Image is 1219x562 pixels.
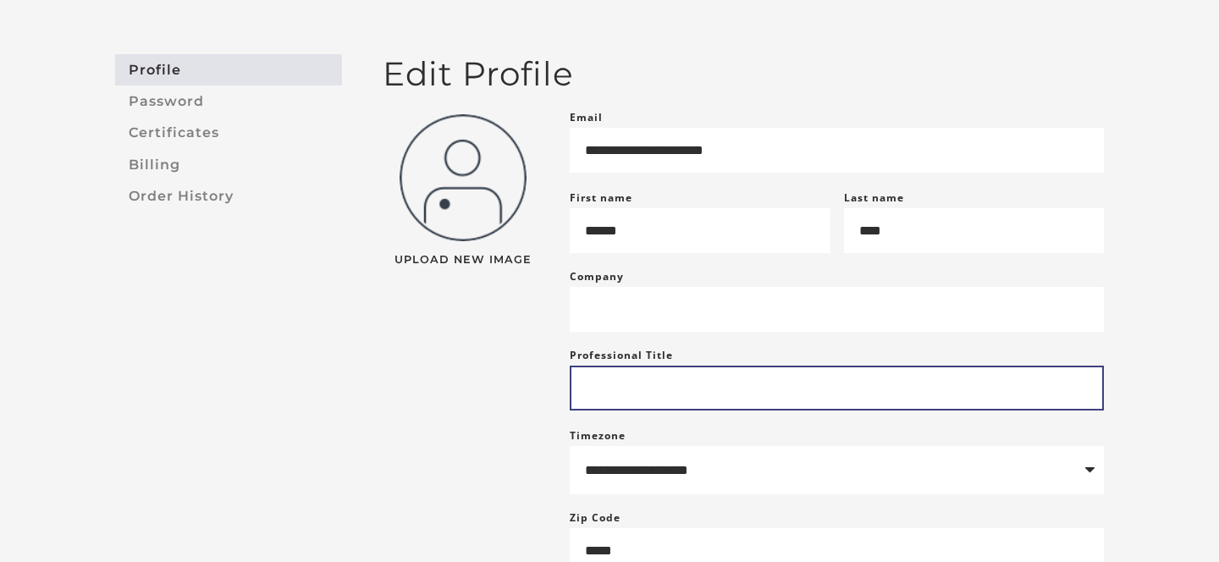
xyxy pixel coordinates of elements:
[844,190,904,205] label: Last name
[115,54,342,85] a: Profile
[570,107,603,128] label: Email
[383,54,1104,94] h2: Edit Profile
[570,345,673,366] label: Professional Title
[383,255,543,266] span: Upload New Image
[115,180,342,212] a: Order History
[570,428,626,443] label: Timezone
[570,190,632,205] label: First name
[570,267,624,287] label: Company
[115,118,342,149] a: Certificates
[115,149,342,180] a: Billing
[115,85,342,117] a: Password
[570,508,621,528] label: Zip Code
